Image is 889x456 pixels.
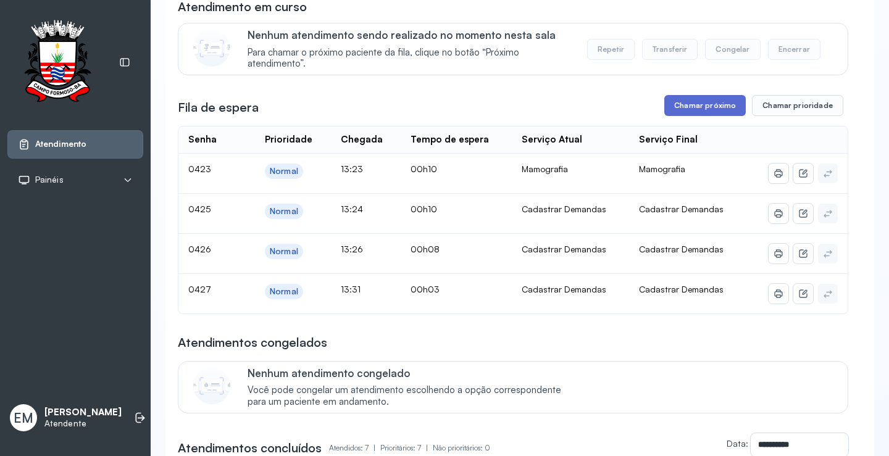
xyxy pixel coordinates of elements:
span: 13:31 [341,284,361,294]
p: Nenhum atendimento sendo realizado no momento nesta sala [248,28,574,41]
button: Repetir [587,39,635,60]
button: Encerrar [768,39,820,60]
span: Painéis [35,175,64,185]
p: [PERSON_NAME] [44,407,122,418]
span: 13:24 [341,204,363,214]
span: 00h10 [411,164,437,174]
div: Normal [270,166,298,176]
div: Senha [188,134,217,146]
span: 13:26 [341,244,363,254]
span: 0423 [188,164,211,174]
div: Chegada [341,134,383,146]
div: Mamografia [522,164,620,175]
div: Serviço Final [639,134,698,146]
button: Chamar próximo [664,95,746,116]
span: Atendimento [35,139,86,149]
h3: Fila de espera [178,99,259,116]
span: 00h03 [411,284,440,294]
span: | [374,443,375,452]
span: | [426,443,428,452]
h3: Atendimentos congelados [178,334,327,351]
div: Cadastrar Demandas [522,204,620,215]
div: Cadastrar Demandas [522,284,620,295]
span: 00h08 [411,244,440,254]
div: Normal [270,246,298,257]
button: Transferir [642,39,698,60]
span: Para chamar o próximo paciente da fila, clique no botão “Próximo atendimento”. [248,47,574,70]
p: Nenhum atendimento congelado [248,367,574,379]
button: Chamar prioridade [752,95,843,116]
a: Atendimento [18,138,133,151]
span: Você pode congelar um atendimento escolhendo a opção correspondente para um paciente em andamento. [248,384,574,408]
div: Cadastrar Demandas [522,244,620,255]
span: Mamografia [639,164,685,174]
span: 13:23 [341,164,363,174]
div: Normal [270,206,298,217]
img: Imagem de CalloutCard [193,367,230,404]
button: Congelar [705,39,760,60]
div: Serviço Atual [522,134,582,146]
img: Imagem de CalloutCard [193,30,230,67]
span: 00h10 [411,204,437,214]
label: Data: [727,438,748,449]
span: 0427 [188,284,211,294]
span: 0425 [188,204,211,214]
p: Atendente [44,418,122,429]
span: Cadastrar Demandas [639,284,724,294]
span: Cadastrar Demandas [639,204,724,214]
span: Cadastrar Demandas [639,244,724,254]
span: 0426 [188,244,211,254]
div: Prioridade [265,134,312,146]
div: Normal [270,286,298,297]
img: Logotipo do estabelecimento [13,20,102,106]
div: Tempo de espera [411,134,489,146]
